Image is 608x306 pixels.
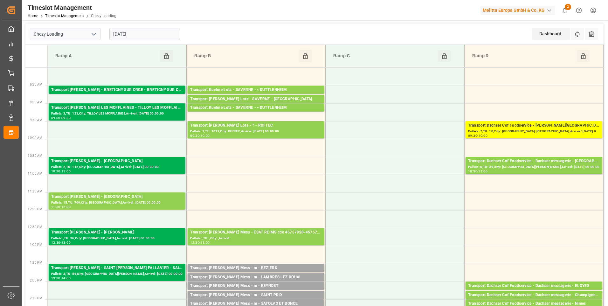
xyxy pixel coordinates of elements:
div: Pallets: ,TU: 36,City: SAINT PRIX,Arrival: [DATE] 00:00:00 [190,298,322,304]
div: - [199,241,200,244]
span: 11:00 AM [28,172,42,175]
div: 10:00 [478,134,487,137]
div: Transport [PERSON_NAME] LES MOFFLAINES - TILLOY LES MOFFLAINES [51,105,183,111]
span: 10:30 AM [28,154,42,157]
span: 8:30 AM [30,83,42,86]
div: Pallets: ,TU: ,City: ,Arrival: [190,236,322,241]
div: Transport Kuehne Lots - SAVERNE - ~DUTTLENHEIM [190,105,322,111]
div: Transport [PERSON_NAME] - [GEOGRAPHIC_DATA] [51,194,183,200]
div: Transport [PERSON_NAME] Mess - m - LAMBRES LEZ DOUAI [190,274,322,281]
div: Pallets: 2,TU: 112,City: [GEOGRAPHIC_DATA],Arrival: [DATE] 00:00:00 [51,164,183,170]
span: 9:00 AM [30,101,42,104]
button: Melitta Europa GmbH & Co. KG [480,4,557,16]
div: Timeslot Management [28,3,116,12]
div: - [199,134,200,137]
div: - [477,170,478,173]
a: Home [28,14,38,18]
span: 12:00 PM [28,207,42,211]
div: - [60,277,61,280]
div: Pallets: ,TU: 80,City: [GEOGRAPHIC_DATA],Arrival: [DATE] 00:00:00 [190,271,322,277]
div: 13:30 [51,277,60,280]
div: Pallets: 15,TU: 709,City: [GEOGRAPHIC_DATA],Arrival: [DATE] 00:00:00 [51,200,183,205]
span: 9:30 AM [30,118,42,122]
div: Ramp B [192,50,299,62]
button: Help Center [572,3,586,17]
div: 10:30 [468,170,477,173]
div: 12:30 [51,241,60,244]
div: Pallets: 1,TU: 141,City: [GEOGRAPHIC_DATA],Arrival: [DATE] 00:00:00 [190,102,322,108]
div: Pallets: ,TU: 38,City: ~[GEOGRAPHIC_DATA],Arrival: [DATE] 00:00:00 [190,93,322,99]
div: 13:00 [61,241,71,244]
div: Transport [PERSON_NAME] Mess - m - BEYNOST [190,283,322,289]
span: 10:00 AM [28,136,42,140]
div: Pallets: 2,TU: 1039,City: RUFFEC,Arrival: [DATE] 00:00:00 [190,129,322,134]
span: 2 [565,4,571,10]
div: - [60,205,61,208]
div: 09:30 [468,134,477,137]
div: - [60,116,61,119]
div: Pallets: 3,TU: 123,City: TILLOY LES MOFFLAINES,Arrival: [DATE] 00:00:00 [51,111,183,116]
div: Transport [PERSON_NAME] Lots - ? - RUFFEC [190,122,322,129]
div: Transport [PERSON_NAME] Mess - m - SAINT PRIX [190,292,322,298]
div: Pallets: 7,TU: 10,City: [GEOGRAPHIC_DATA]-[GEOGRAPHIC_DATA],Arrival: [DATE] 00:00:00 [468,129,600,134]
div: Dashboard [532,28,570,40]
div: Melitta Europa GmbH & Co. KG [480,6,555,15]
div: 12:00 [61,205,71,208]
div: Ramp D [470,50,577,62]
div: Ramp A [53,50,160,62]
button: open menu [89,29,98,39]
div: Transport [PERSON_NAME] Mess - m - BEZIERS [190,265,322,271]
span: 2:30 PM [30,296,42,300]
div: - [477,134,478,137]
div: 09:30 [190,134,199,137]
div: 10:30 [51,170,60,173]
div: Pallets: 1,TU: ,City: [GEOGRAPHIC_DATA],Arrival: [DATE] 00:00:00 [51,93,183,99]
div: Pallets: ,TU: 36,City: [GEOGRAPHIC_DATA],Arrival: [DATE] 00:00:00 [51,236,183,241]
div: Transport Dachser Cof Foodservice - Dachser messagerie - Champigneulles [468,292,600,298]
div: 13:00 [200,241,210,244]
div: Transport [PERSON_NAME] - BRETIGNY SUR ORGE - BRETIGNY SUR ORGE [51,87,183,93]
div: 09:00 [51,116,60,119]
div: Pallets: 6,TU: 39,City: [GEOGRAPHIC_DATA][PERSON_NAME],Arrival: [DATE] 00:00:00 [468,164,600,170]
span: 11:30 AM [28,190,42,193]
input: DD-MM-YYYY [109,28,180,40]
div: 11:30 [51,205,60,208]
div: Transport [PERSON_NAME] Lots - SAVERNE - [GEOGRAPHIC_DATA] [190,96,322,102]
button: show 2 new notifications [557,3,572,17]
div: Pallets: 1,TU: 21,City: [GEOGRAPHIC_DATA],Arrival: [DATE] 00:00:00 [468,298,600,304]
div: Transport [PERSON_NAME] - SAINT [PERSON_NAME] FALLAVIER - SAINT [PERSON_NAME] FALLAVIER [51,265,183,271]
div: Pallets: 1,TU: ,City: [GEOGRAPHIC_DATA],Arrival: [DATE] 00:00:00 [190,281,322,286]
span: 1:00 PM [30,243,42,247]
div: Transport [PERSON_NAME] - [GEOGRAPHIC_DATA] [51,158,183,164]
div: Pallets: 1,TU: 95,City: ~[GEOGRAPHIC_DATA],Arrival: [DATE] 00:00:00 [190,111,322,116]
div: Pallets: 1,TU: 50,City: ELOYES,Arrival: [DATE] 00:00:00 [468,289,600,295]
div: - [60,170,61,173]
div: Transport Kuehne Lots - SAVERNE - ~DUTTLENHEIM [190,87,322,93]
span: 2:00 PM [30,279,42,282]
div: 14:00 [61,277,71,280]
span: 12:30 PM [28,225,42,229]
div: - [60,241,61,244]
span: 1:30 PM [30,261,42,264]
div: Transport Dachser Cof Foodservice - Dachser messagerie - [GEOGRAPHIC_DATA][PERSON_NAME] FALLAVIER [468,158,600,164]
div: Pallets: ,TU: 33,City: [GEOGRAPHIC_DATA],Arrival: [DATE] 00:00:00 [190,289,322,295]
div: 10:00 [200,134,210,137]
div: Transport Dachser Cof Foodservice - Dachser messagerie - ELOYES [468,283,600,289]
div: 12:30 [190,241,199,244]
div: Transport [PERSON_NAME] - [PERSON_NAME] [51,229,183,236]
div: Transport Dachser Cof Foodservice - [PERSON_NAME][GEOGRAPHIC_DATA]-[GEOGRAPHIC_DATA] [468,122,600,129]
div: Ramp C [331,50,438,62]
div: 11:00 [478,170,487,173]
div: Transport [PERSON_NAME] Mess - ESAT REIMS cde 45757928-45757935 - [190,229,322,236]
input: Type to search/select [30,28,100,40]
a: Timeslot Management [45,14,84,18]
div: 09:30 [61,116,71,119]
div: 11:00 [61,170,71,173]
div: Pallets: 3,TU: 56,City: [GEOGRAPHIC_DATA][PERSON_NAME],Arrival: [DATE] 00:00:00 [51,271,183,277]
